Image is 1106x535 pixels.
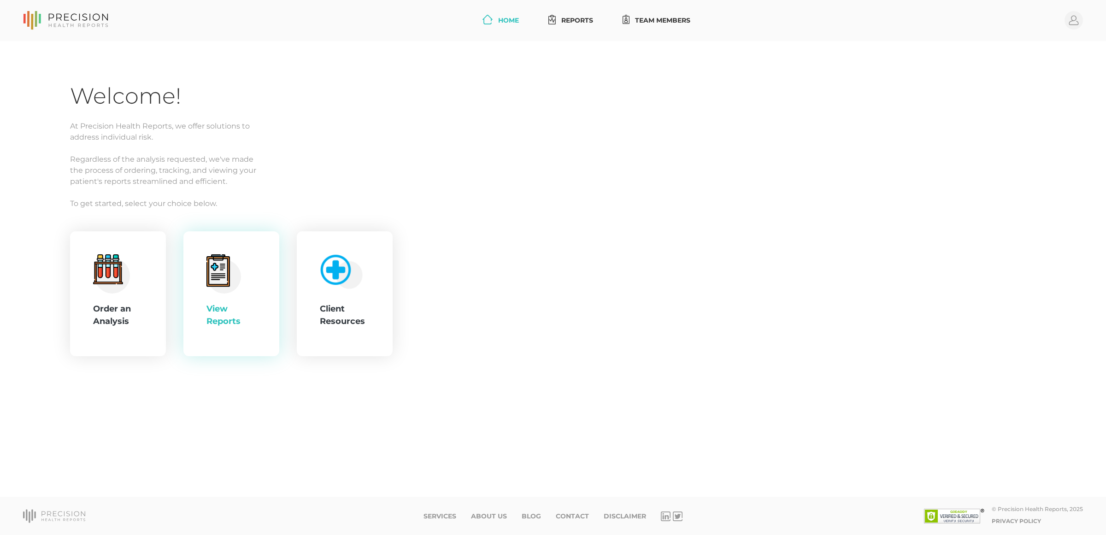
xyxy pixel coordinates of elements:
[924,509,984,523] img: SSL site seal - click to verify
[992,506,1083,512] div: © Precision Health Reports, 2025
[70,82,1036,110] h1: Welcome!
[70,154,1036,187] p: Regardless of the analysis requested, we've made the process of ordering, tracking, and viewing y...
[479,12,523,29] a: Home
[619,12,694,29] a: Team Members
[545,12,597,29] a: Reports
[320,303,370,328] div: Client Resources
[992,517,1041,524] a: Privacy Policy
[424,512,456,520] a: Services
[93,303,143,328] div: Order an Analysis
[522,512,541,520] a: Blog
[604,512,646,520] a: Disclaimer
[316,250,363,289] img: client-resource.c5a3b187.png
[471,512,507,520] a: About Us
[70,121,1036,143] p: At Precision Health Reports, we offer solutions to address individual risk.
[556,512,589,520] a: Contact
[206,303,256,328] div: View Reports
[70,198,1036,209] p: To get started, select your choice below.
